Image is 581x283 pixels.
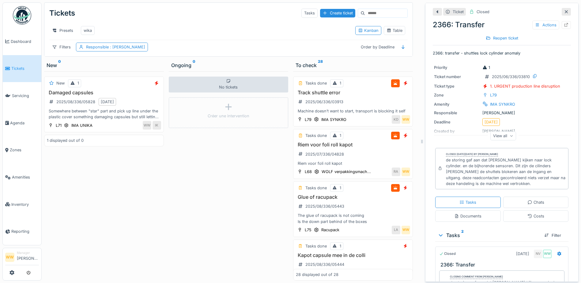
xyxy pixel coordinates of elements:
[169,77,289,92] div: No tickets
[322,169,371,175] div: WOLF verpakkingsmach...
[3,109,41,137] a: Agenda
[296,194,410,200] h3: Glue of racupack
[492,74,530,80] div: 2025/06/336/03810
[47,62,161,69] div: New
[434,110,480,116] div: Responsible
[193,62,195,69] sup: 0
[318,62,323,69] sup: 28
[358,28,379,33] div: Kanban
[434,92,480,98] div: Zone
[12,93,39,99] span: Servicing
[459,199,476,205] div: Tasks
[3,137,41,164] a: Zones
[434,110,570,116] div: [PERSON_NAME]
[434,65,480,70] div: Priority
[490,101,515,107] div: IMA SYNKRO
[482,65,490,70] div: 1
[3,164,41,191] a: Amenities
[5,253,14,262] li: WW
[12,174,39,180] span: Amenities
[543,250,552,258] div: WW
[305,151,344,157] div: 2025/07/336/04828
[208,113,249,119] div: Créer une intervention
[296,142,410,148] h3: Riem voor foli roll kapot
[402,168,410,176] div: WW
[527,213,544,219] div: Costs
[320,9,355,17] div: Create ticket
[296,252,410,258] h3: Kapot capsule mee in de colli
[490,92,497,98] div: L79
[483,34,521,42] div: Reopen ticket
[101,99,114,105] div: [DATE]
[77,80,79,86] div: 1
[446,157,566,187] div: de storing gaf aan dat [PERSON_NAME] kijken naar lock cylinder. en de bijhorende sensoren. Dit zi...
[305,262,344,267] div: 2025/08/336/05444
[86,44,145,50] div: Responsible
[10,147,39,153] span: Zones
[296,213,410,224] div: The glue of racupack is not coming Is the down part behind of the boxes
[438,232,539,239] div: Tasks
[534,250,542,258] div: NV
[434,119,480,125] div: Deadline
[3,218,41,245] a: Reporting
[10,120,39,126] span: Agenda
[402,115,410,124] div: WW
[440,262,566,268] h3: 2366: Transfer
[387,28,402,33] div: Table
[56,80,65,86] div: New
[296,160,410,166] div: Riem voor foli roll kapot
[49,26,76,35] div: Presets
[532,21,559,29] div: Actions
[305,99,343,105] div: 2025/06/336/03913
[450,275,503,279] div: Closing comment from [PERSON_NAME]
[11,39,39,44] span: Dashboard
[153,121,161,130] div: IK
[305,185,327,191] div: Tasks done
[340,133,341,138] div: 1
[321,117,346,123] div: IMA SYNKRO
[453,9,464,15] div: Ticket
[340,80,341,86] div: 1
[305,243,327,249] div: Tasks done
[49,5,75,21] div: Tickets
[358,43,397,51] div: Order by Deadline
[296,62,410,69] div: To check
[392,168,400,176] div: RA
[56,99,95,105] div: 2025/08/336/05828
[434,83,480,89] div: Ticket type
[296,108,410,114] div: Machine doesn’t want to start, transport is blocking it self
[3,191,41,218] a: Inventory
[439,251,456,256] div: Closed
[321,227,339,233] div: Racupack
[305,203,344,209] div: 2025/08/336/05443
[434,74,480,80] div: Ticket number
[84,28,92,33] div: wika
[11,202,39,207] span: Inventory
[490,131,516,140] div: View all
[392,115,400,124] div: KD
[143,121,151,130] div: WW
[433,19,571,30] div: 2366: Transfer
[5,251,39,265] a: WW Manager[PERSON_NAME]
[305,169,312,175] div: L68
[340,243,341,249] div: 1
[47,138,84,143] div: 1 displayed out of 0
[454,213,481,219] div: Documents
[49,43,74,51] div: Filters
[58,62,61,69] sup: 0
[3,28,41,55] a: Dashboard
[171,62,286,69] div: Ongoing
[71,123,92,128] div: IMA UNIKA
[446,152,498,157] div: Closed [DATE][DATE] by [PERSON_NAME]
[485,119,498,125] div: [DATE]
[17,251,39,264] li: [PERSON_NAME]
[3,55,41,82] a: Tickets
[11,66,39,71] span: Tickets
[296,90,410,96] h3: Track shuttle error
[433,50,571,56] p: 2366: transfer - shuttles lock cylinder anomaly
[461,232,464,239] sup: 2
[13,6,31,25] img: Badge_color-CXgf-gQk.svg
[305,227,311,233] div: L75
[109,45,145,49] span: : [PERSON_NAME]
[434,101,480,107] div: Amenity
